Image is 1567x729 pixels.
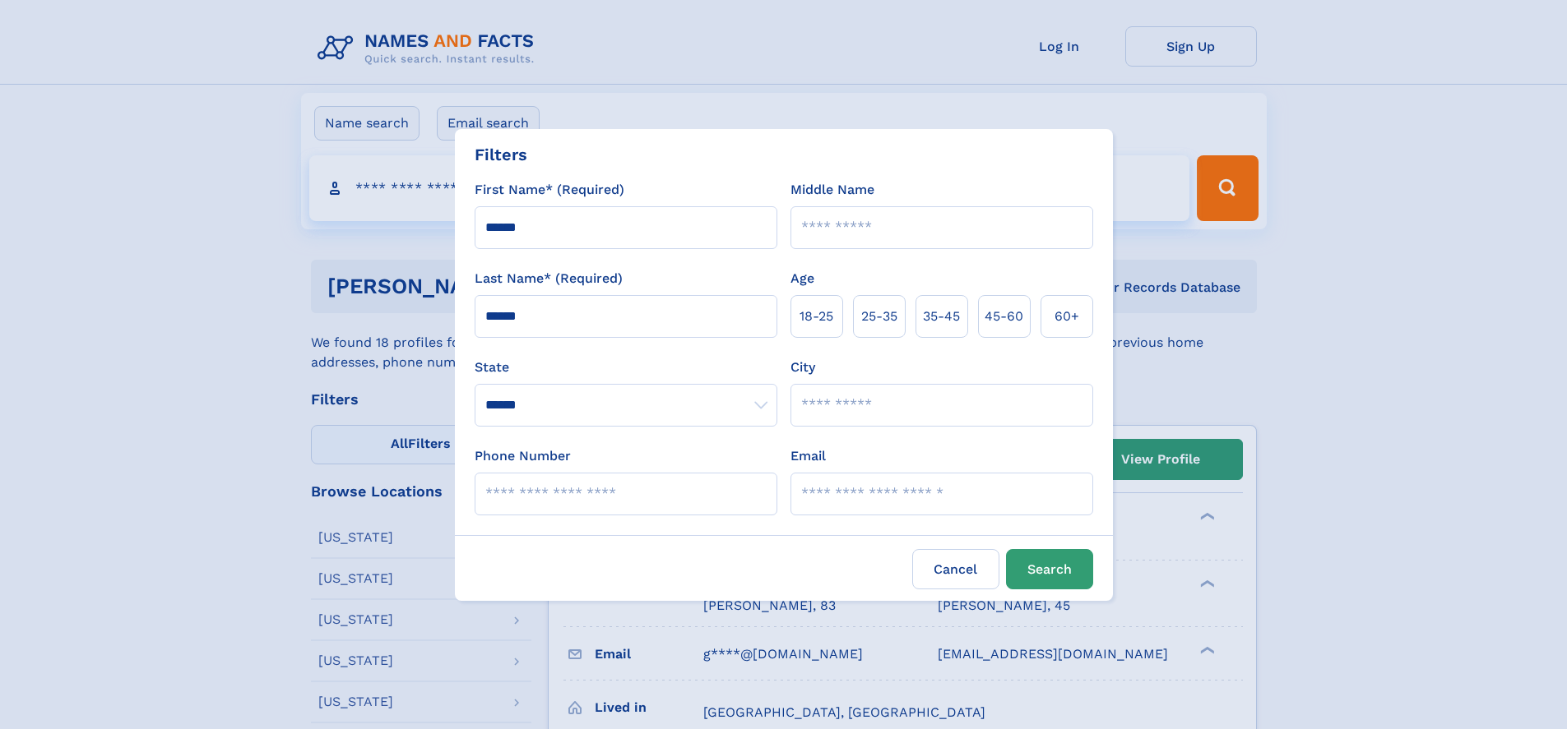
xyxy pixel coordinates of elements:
span: 35‑45 [923,307,960,326]
label: Email [790,446,826,466]
label: Middle Name [790,180,874,200]
label: City [790,358,815,377]
label: State [475,358,777,377]
span: 18‑25 [800,307,833,326]
label: First Name* (Required) [475,180,624,200]
span: 60+ [1055,307,1079,326]
label: Phone Number [475,446,571,466]
label: Age [790,269,814,288]
button: Search [1006,549,1093,589]
div: Filters [475,142,527,167]
span: 25‑35 [861,307,897,326]
label: Last Name* (Required) [475,269,623,288]
label: Cancel [912,549,999,589]
span: 45‑60 [985,307,1023,326]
